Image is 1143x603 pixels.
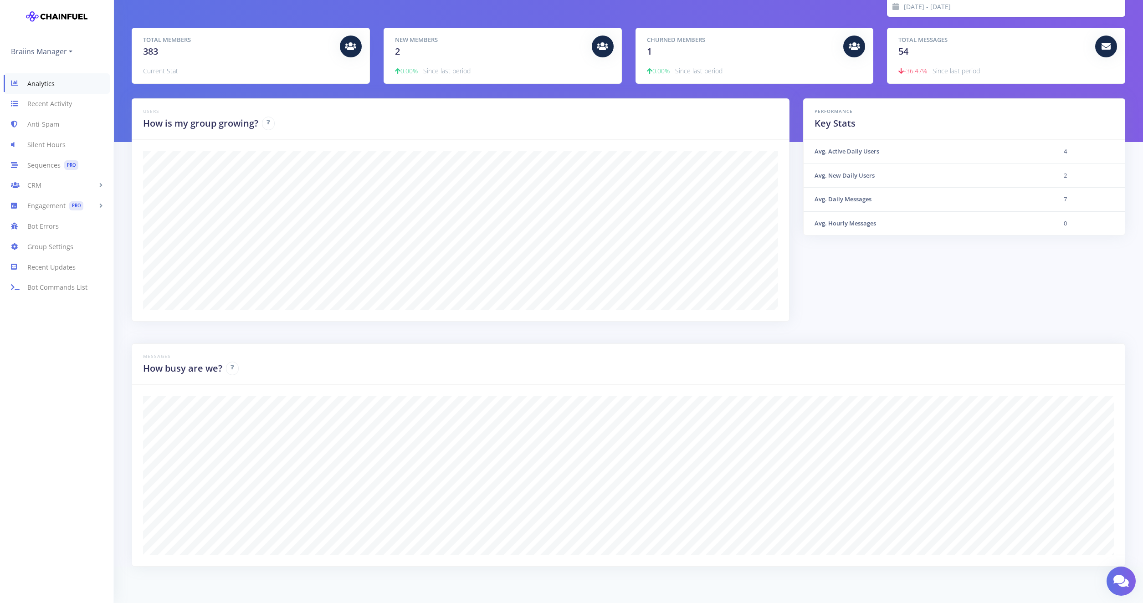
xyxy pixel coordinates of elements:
[423,66,471,75] span: Since last period
[647,45,652,57] span: 1
[1053,188,1125,212] td: 7
[647,66,670,75] span: 0.00%
[898,45,908,57] span: 54
[804,164,1053,188] th: Avg. New Daily Users
[26,7,87,26] img: chainfuel-logo
[1053,164,1125,188] td: 2
[647,36,837,45] h5: Churned Members
[395,45,400,57] span: 2
[804,188,1053,212] th: Avg. Daily Messages
[143,108,778,115] h6: Users
[11,44,72,59] a: Braiins Manager
[64,160,78,170] span: PRO
[1053,140,1125,164] td: 4
[4,73,110,94] a: Analytics
[898,36,1088,45] h5: Total Messages
[143,353,1114,360] h6: Messages
[69,201,83,211] span: PRO
[143,45,158,57] span: 383
[804,140,1053,164] th: Avg. Active Daily Users
[143,362,222,375] h2: How busy are we?
[815,117,1114,130] h2: Key Stats
[395,66,418,75] span: 0.00%
[395,36,585,45] h5: New Members
[143,117,258,130] h2: How is my group growing?
[898,66,927,75] span: -36.47%
[675,66,723,75] span: Since last period
[143,66,178,75] span: Current Stat
[804,211,1053,235] th: Avg. Hourly Messages
[815,108,1114,115] h6: Performance
[1053,211,1125,235] td: 0
[143,36,333,45] h5: Total Members
[933,66,980,75] span: Since last period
